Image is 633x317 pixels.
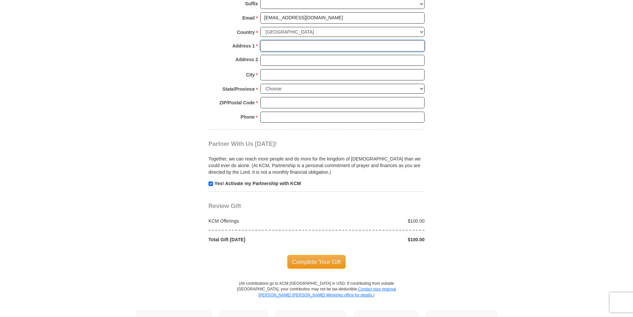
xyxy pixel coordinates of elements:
strong: Address 1 [232,41,255,51]
strong: Address 2 [235,55,258,64]
strong: Country [237,28,255,37]
div: $100.00 [316,236,428,243]
strong: ZIP/Postal Code [219,98,255,107]
strong: City [246,70,255,79]
strong: Yes! Activate my Partnership with KCM [214,181,301,186]
strong: Email [242,13,255,23]
div: KCM Offerings [205,218,317,224]
span: Review Gift [208,203,241,209]
span: Complete Your Gift [287,255,346,269]
p: (All contributions go to KCM [GEOGRAPHIC_DATA] in USD. If contributing from outside [GEOGRAPHIC_D... [237,281,396,310]
div: Total Gift [DATE] [205,236,317,243]
p: Together, we can reach more people and do more for the kingdom of [DEMOGRAPHIC_DATA] than we coul... [208,156,425,175]
span: Partner With Us [DATE]! [208,141,277,147]
strong: Phone [241,112,255,122]
div: $100.00 [316,218,428,224]
a: Contact your regional [PERSON_NAME] [PERSON_NAME] Ministries office for details. [258,287,396,297]
strong: State/Province [222,84,255,94]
